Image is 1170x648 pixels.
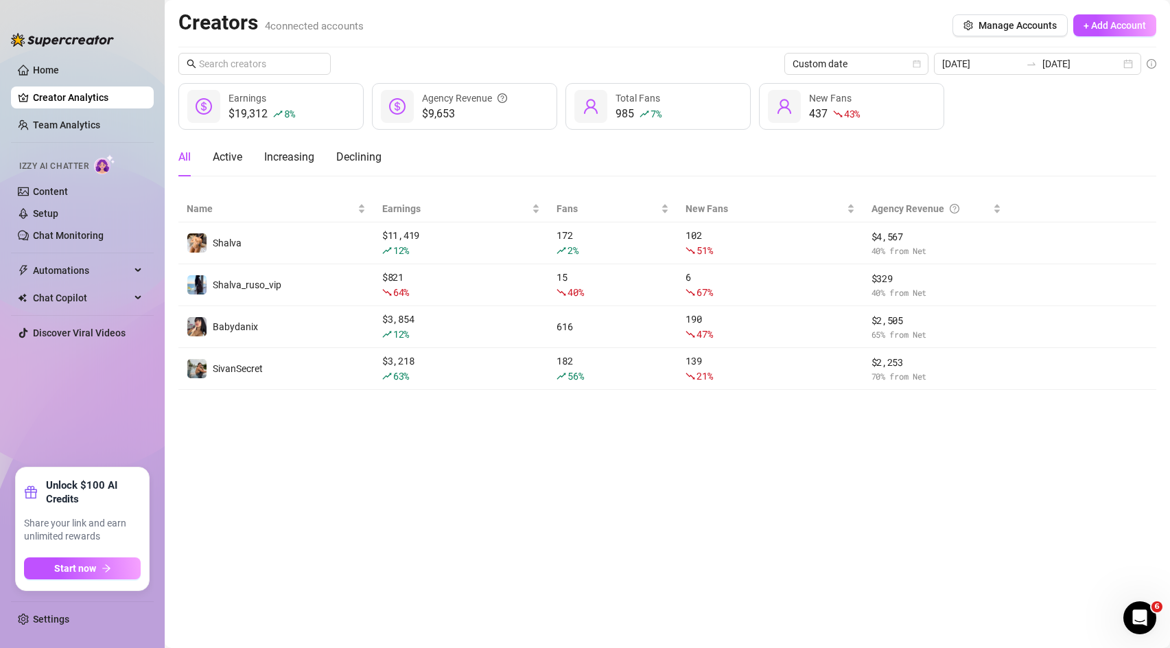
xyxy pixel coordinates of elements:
div: All [178,149,191,165]
div: 6 [686,270,854,300]
img: Shalva_ruso_vip [187,275,207,294]
span: rise [557,246,566,255]
span: fall [686,246,695,255]
div: $ 11,419 [382,228,540,258]
span: 40 % from Net [871,286,1002,299]
a: Home [33,65,59,76]
img: SivanSecret [187,359,207,378]
th: Fans [548,196,677,222]
div: Increasing [264,149,314,165]
span: $9,653 [422,106,507,122]
button: Manage Accounts [952,14,1068,36]
th: New Fans [677,196,863,222]
iframe: Intercom live chat [1123,601,1156,634]
th: Name [178,196,374,222]
span: 8 % [284,107,294,120]
span: Babydanix [213,321,258,332]
span: Custom date [793,54,920,74]
span: question-circle [498,91,507,106]
span: 43 % [844,107,860,120]
span: Share your link and earn unlimited rewards [24,517,141,544]
div: 172 [557,228,669,258]
span: New Fans [809,93,852,104]
a: Setup [33,208,58,219]
a: Discover Viral Videos [33,327,126,338]
div: Declining [336,149,382,165]
span: 6 [1151,601,1162,612]
img: Shalva [187,233,207,253]
span: 63 % [393,369,409,382]
span: Start now [54,563,96,574]
span: 47 % [697,327,712,340]
span: fall [833,109,843,119]
span: 40 % from Net [871,244,1002,257]
div: $ 3,218 [382,354,540,384]
span: 7 % [651,107,661,120]
a: Settings [33,614,69,625]
div: Agency Revenue [422,91,507,106]
span: Izzy AI Chatter [19,160,89,173]
span: Name [187,201,355,216]
span: Earnings [229,93,266,104]
a: Chat Monitoring [33,230,104,241]
span: swap-right [1026,58,1037,69]
span: Fans [557,201,658,216]
span: Total Fans [616,93,660,104]
div: 102 [686,228,854,258]
img: Babydanix [187,317,207,336]
span: Shalva_ruso_vip [213,279,281,290]
span: dollar-circle [196,98,212,115]
div: $19,312 [229,106,294,122]
span: fall [686,371,695,381]
span: gift [24,485,38,499]
span: thunderbolt [18,265,29,276]
button: + Add Account [1073,14,1156,36]
a: Team Analytics [33,119,100,130]
span: 12 % [393,244,409,257]
span: fall [686,288,695,297]
strong: Unlock $100 AI Credits [46,478,141,506]
span: Earnings [382,201,529,216]
div: 15 [557,270,669,300]
span: 56 % [568,369,583,382]
span: to [1026,58,1037,69]
span: 70 % from Net [871,370,1002,383]
span: user [583,98,599,115]
h2: Creators [178,10,364,36]
span: user [776,98,793,115]
div: 437 [809,106,860,122]
span: calendar [913,60,921,68]
span: rise [273,109,283,119]
input: End date [1042,56,1121,71]
span: rise [640,109,649,119]
span: fall [686,329,695,339]
a: Content [33,186,68,197]
span: SivanSecret [213,363,263,374]
span: Chat Copilot [33,287,130,309]
span: dollar-circle [389,98,406,115]
th: Earnings [374,196,548,222]
span: $ 2,253 [871,355,1002,370]
input: Search creators [199,56,312,71]
span: + Add Account [1084,20,1146,31]
span: 64 % [393,286,409,299]
span: fall [382,288,392,297]
span: rise [557,371,566,381]
div: 139 [686,354,854,384]
a: Creator Analytics [33,86,143,108]
span: arrow-right [102,564,111,573]
div: 616 [557,319,669,334]
div: Active [213,149,242,165]
span: setting [963,21,973,30]
span: 40 % [568,286,583,299]
div: 182 [557,354,669,384]
span: rise [382,246,392,255]
span: $ 4,567 [871,229,1002,244]
span: 67 % [697,286,712,299]
span: 12 % [393,327,409,340]
div: 190 [686,312,854,342]
div: Agency Revenue [871,201,991,216]
img: AI Chatter [94,154,115,174]
input: Start date [942,56,1020,71]
div: $ 3,854 [382,312,540,342]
